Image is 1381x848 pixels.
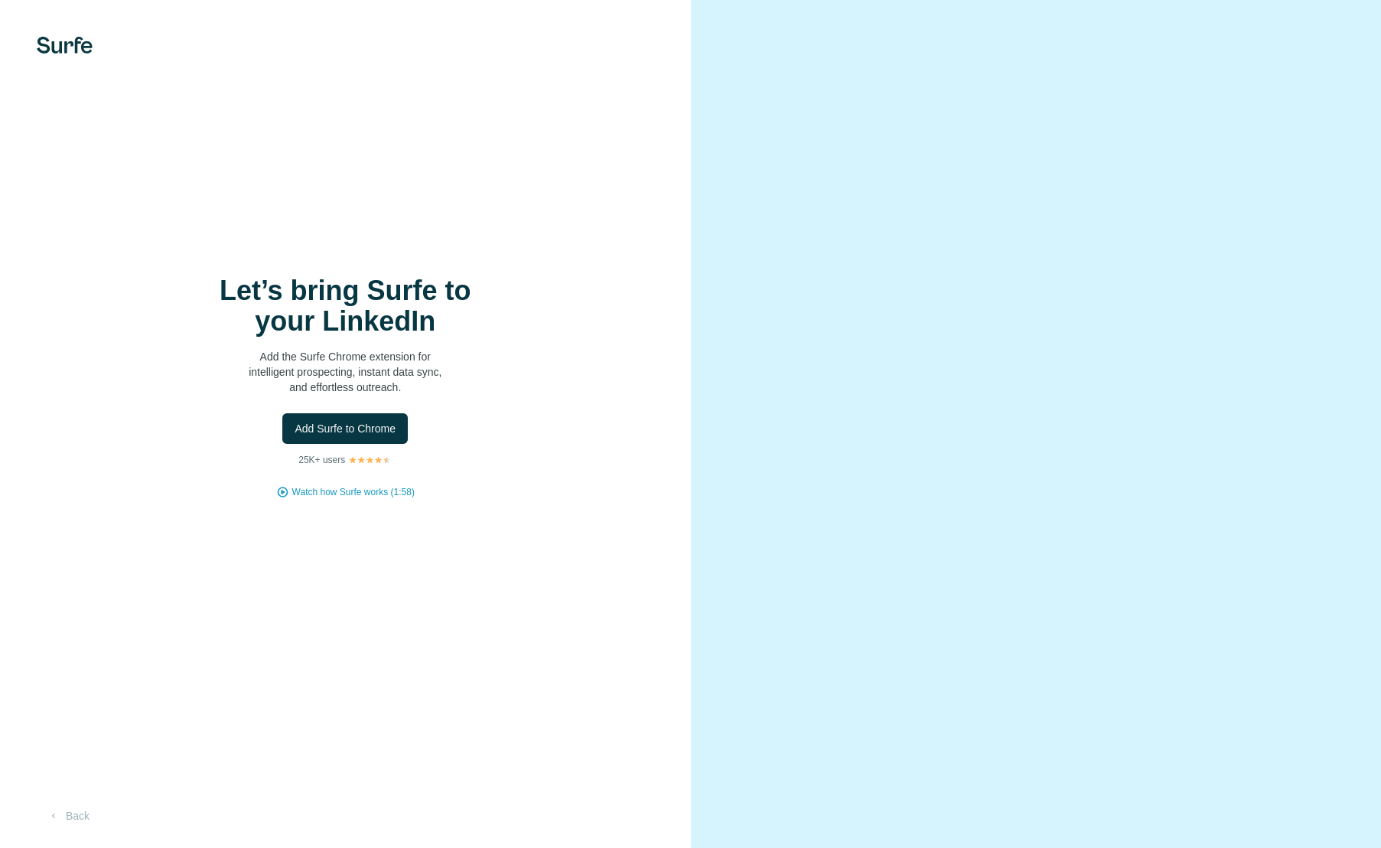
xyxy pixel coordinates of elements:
img: Surfe's logo [37,37,93,54]
span: Add Surfe to Chrome [295,421,396,436]
button: Watch how Surfe works (1:58) [292,485,415,499]
h1: Let’s bring Surfe to your LinkedIn [192,276,498,337]
p: Add the Surfe Chrome extension for intelligent prospecting, instant data sync, and effortless out... [192,349,498,395]
p: 25K+ users [298,453,345,467]
button: Add Surfe to Chrome [282,413,408,444]
img: Rating Stars [348,455,392,465]
button: Back [37,802,100,830]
